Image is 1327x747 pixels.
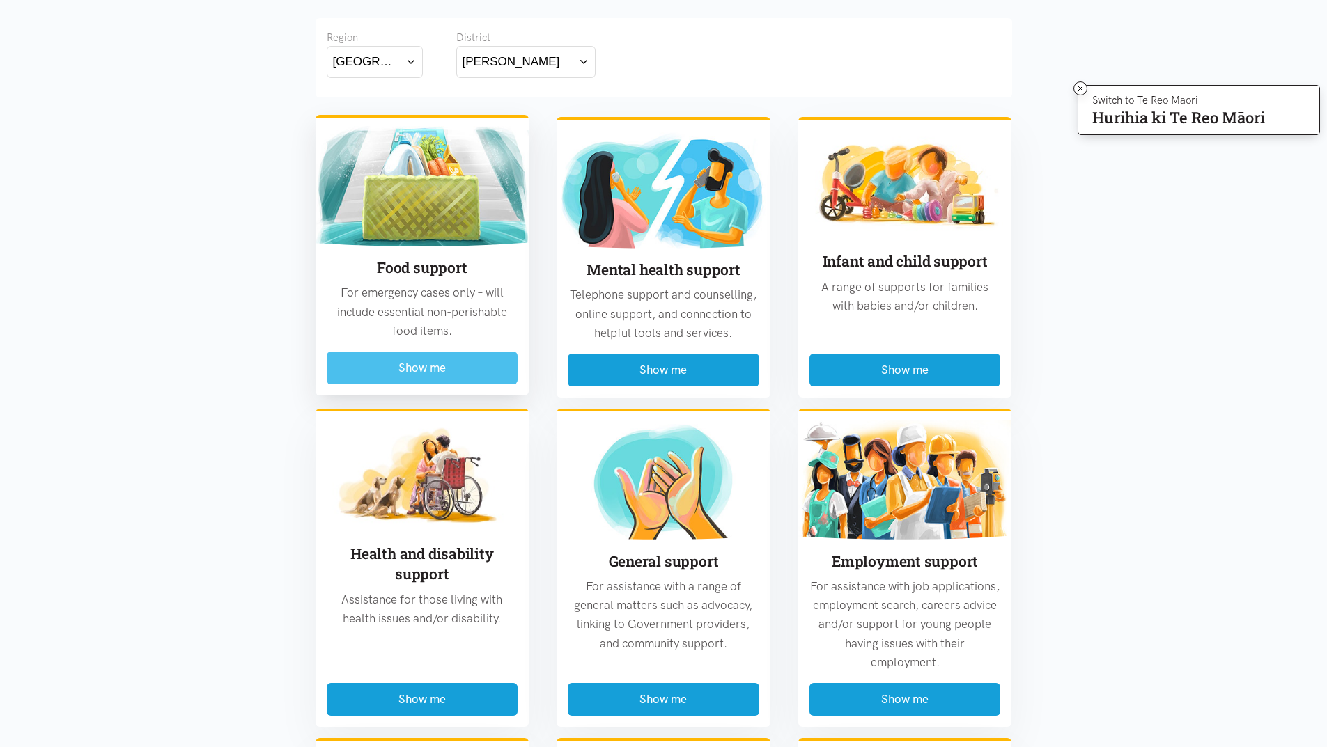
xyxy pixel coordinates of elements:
h3: Health and disability support [327,544,518,585]
h3: Employment support [809,551,1001,572]
p: Telephone support and counselling, online support, and connection to helpful tools and services. [568,285,759,343]
div: [GEOGRAPHIC_DATA] [333,52,400,71]
div: District [456,29,596,46]
p: For assistance with job applications, employment search, careers advice and/or support for young ... [809,577,1001,672]
button: Show me [327,352,518,384]
button: Show me [809,354,1001,386]
p: For assistance with a range of general matters such as advocacy, linking to Government providers,... [568,577,759,653]
p: For emergency cases only – will include essential non-perishable food items. [327,283,518,340]
h3: General support [568,551,759,572]
button: Show me [568,354,759,386]
p: Hurihia ki Te Reo Māori [1092,111,1265,124]
div: Region [327,29,423,46]
p: A range of supports for families with babies and/or children. [809,278,1001,315]
div: [PERSON_NAME] [463,52,560,71]
p: Switch to Te Reo Māori [1092,96,1265,104]
p: Assistance for those living with health issues and/or disability. [327,590,518,628]
button: Show me [327,683,518,716]
button: [PERSON_NAME] [456,46,596,77]
h3: Infant and child support [809,251,1001,272]
button: [GEOGRAPHIC_DATA] [327,46,423,77]
button: Show me [809,683,1001,716]
h3: Mental health support [568,260,759,280]
button: Show me [568,683,759,716]
h3: Food support [327,258,518,278]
